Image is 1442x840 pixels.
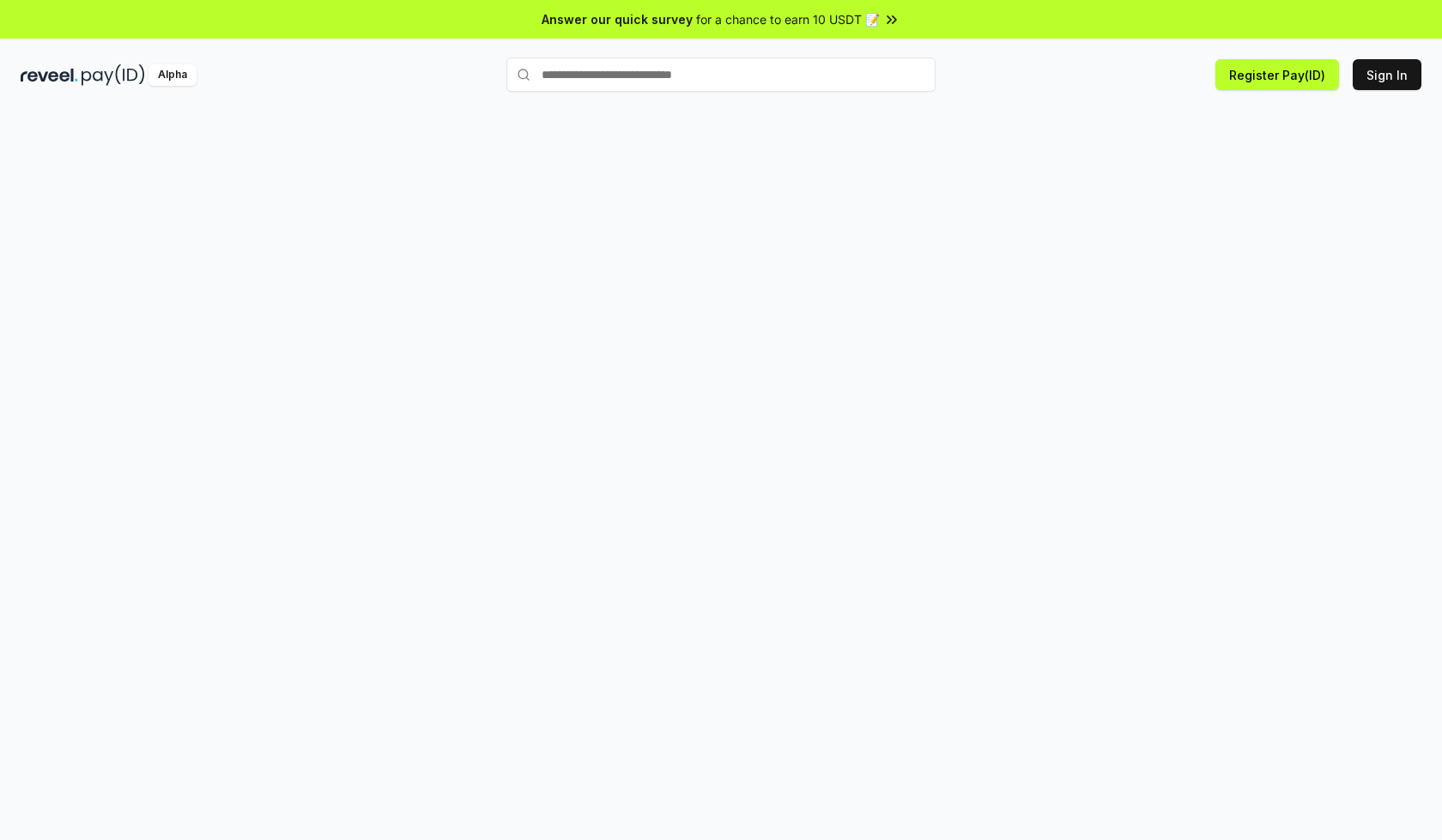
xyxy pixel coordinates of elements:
[1215,59,1339,90] button: Register Pay(ID)
[542,10,693,28] span: Answer our quick survey
[82,64,145,86] img: pay_id
[148,64,197,86] div: Alpha
[696,10,880,28] span: for a chance to earn 10 USDT 📝
[21,64,78,86] img: reveel_dark
[1353,59,1421,90] button: Sign In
